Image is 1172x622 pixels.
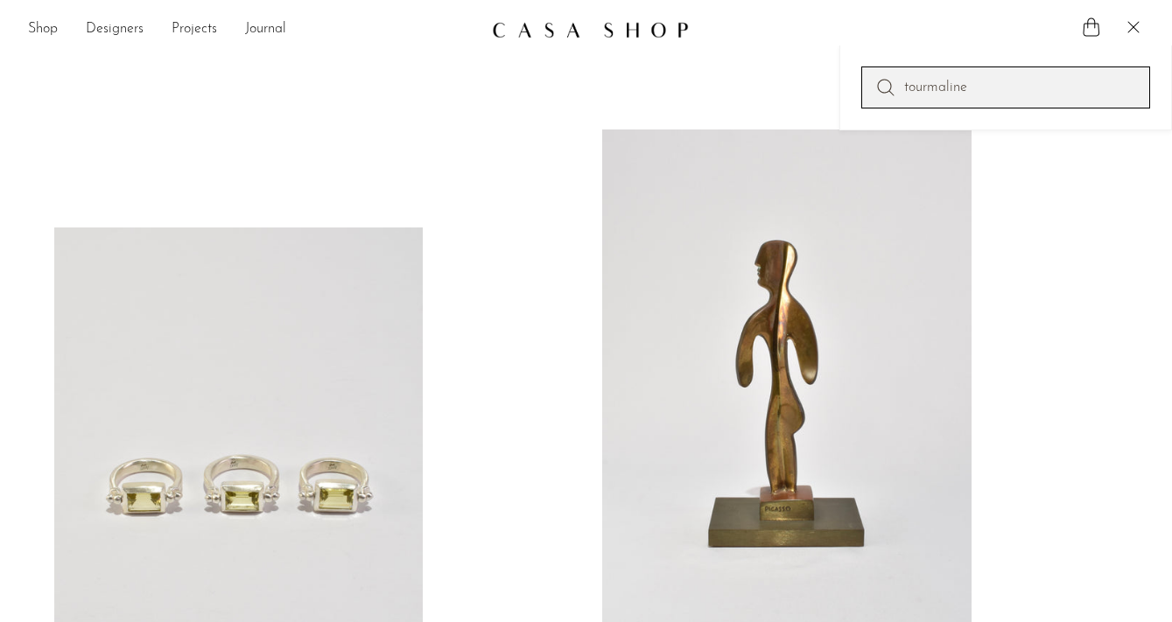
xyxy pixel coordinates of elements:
a: Projects [172,18,217,41]
ul: NEW HEADER MENU [28,15,478,45]
input: Perform a search [861,66,1150,108]
a: Shop [28,18,58,41]
a: Journal [245,18,286,41]
nav: Desktop navigation [28,15,478,45]
a: Designers [86,18,144,41]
